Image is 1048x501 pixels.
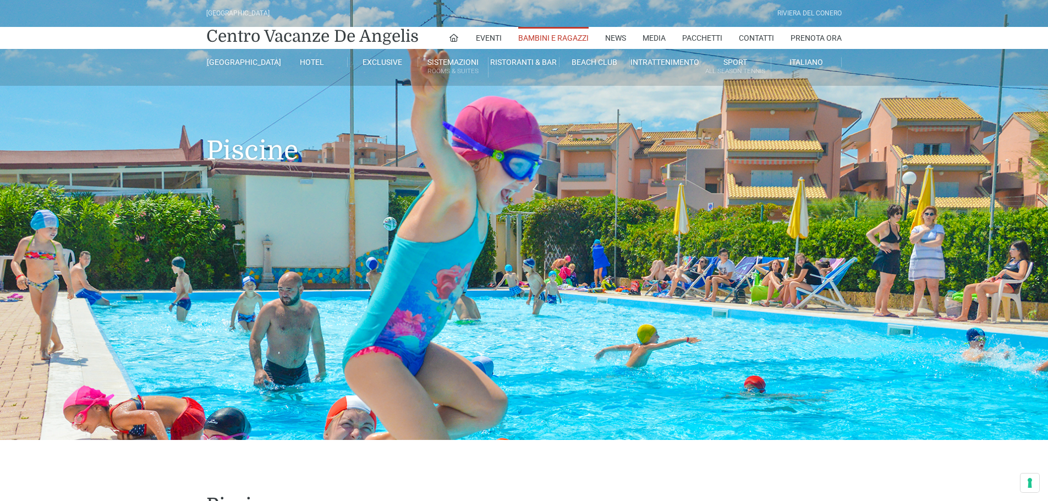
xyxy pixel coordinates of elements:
[206,86,842,183] h1: Piscine
[682,27,722,49] a: Pacchetti
[771,57,842,67] a: Italiano
[700,66,770,76] small: All Season Tennis
[739,27,774,49] a: Contatti
[206,25,419,47] a: Centro Vacanze De Angelis
[206,8,270,19] div: [GEOGRAPHIC_DATA]
[518,27,589,49] a: Bambini e Ragazzi
[489,57,559,67] a: Ristoranti & Bar
[789,58,823,67] span: Italiano
[605,27,626,49] a: News
[1020,474,1039,492] button: Le tue preferenze relative al consenso per le tecnologie di tracciamento
[348,57,418,67] a: Exclusive
[476,27,502,49] a: Eventi
[791,27,842,49] a: Prenota Ora
[559,57,630,67] a: Beach Club
[206,57,277,67] a: [GEOGRAPHIC_DATA]
[630,57,700,67] a: Intrattenimento
[700,57,771,78] a: SportAll Season Tennis
[777,8,842,19] div: Riviera Del Conero
[643,27,666,49] a: Media
[418,66,488,76] small: Rooms & Suites
[277,57,347,67] a: Hotel
[418,57,489,78] a: SistemazioniRooms & Suites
